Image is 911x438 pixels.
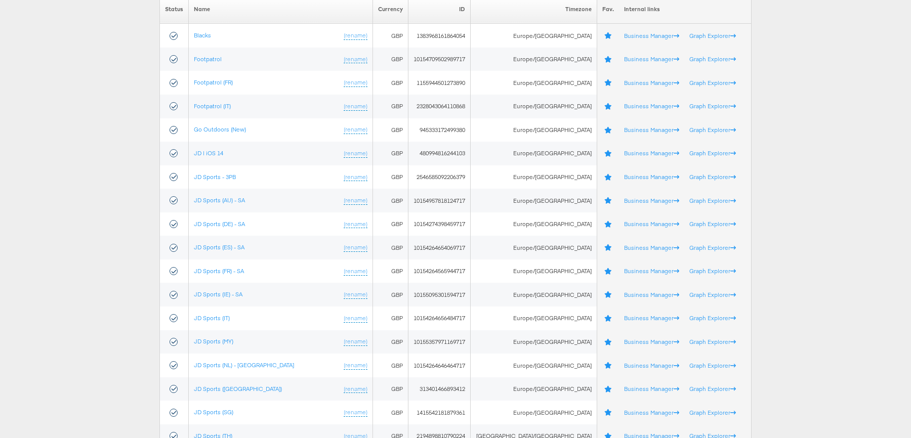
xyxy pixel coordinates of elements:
td: Europe/[GEOGRAPHIC_DATA] [471,377,597,401]
a: (rename) [344,78,367,87]
a: Graph Explorer [689,79,736,86]
a: JD Sports (DE) - SA [194,220,245,228]
a: Graph Explorer [689,32,736,39]
td: Europe/[GEOGRAPHIC_DATA] [471,71,597,95]
a: Graph Explorer [689,173,736,181]
a: JD Sports ([GEOGRAPHIC_DATA]) [194,385,282,392]
a: Graph Explorer [689,267,736,275]
a: Graph Explorer [689,314,736,322]
td: 10155095301594717 [408,283,471,306]
td: Europe/[GEOGRAPHIC_DATA] [471,401,597,424]
a: Business Manager [624,173,679,181]
td: Europe/[GEOGRAPHIC_DATA] [471,95,597,118]
a: Graph Explorer [689,55,736,63]
a: Blacks [194,31,211,39]
a: (rename) [344,196,367,205]
td: GBP [373,330,408,354]
a: (rename) [344,55,367,64]
a: (rename) [344,290,367,299]
td: GBP [373,283,408,306]
td: GBP [373,401,408,424]
td: Europe/[GEOGRAPHIC_DATA] [471,236,597,259]
td: Europe/[GEOGRAPHIC_DATA] [471,306,597,330]
td: 480994816244103 [408,142,471,165]
a: (rename) [344,220,367,229]
td: 2328043064110868 [408,95,471,118]
td: Europe/[GEOGRAPHIC_DATA] [471,24,597,48]
a: Footpatrol (IT) [194,102,231,110]
td: 945333172499380 [408,118,471,142]
a: Business Manager [624,79,679,86]
a: JD Sports (NL) - [GEOGRAPHIC_DATA] [194,361,294,369]
a: (rename) [344,337,367,346]
a: Business Manager [624,197,679,204]
td: GBP [373,118,408,142]
td: 1383968161864054 [408,24,471,48]
a: Business Manager [624,362,679,369]
a: Graph Explorer [689,220,736,228]
a: JD Sports - 3PB [194,173,236,181]
a: (rename) [344,361,367,370]
td: Europe/[GEOGRAPHIC_DATA] [471,259,597,283]
a: (rename) [344,385,367,393]
a: JD Sports (FR) - SA [194,267,244,275]
td: GBP [373,165,408,189]
a: Business Manager [624,244,679,251]
td: Europe/[GEOGRAPHIC_DATA] [471,48,597,71]
a: Graph Explorer [689,362,736,369]
td: Europe/[GEOGRAPHIC_DATA] [471,330,597,354]
a: (rename) [344,243,367,252]
td: GBP [373,212,408,236]
a: Business Manager [624,291,679,298]
td: GBP [373,354,408,377]
td: GBP [373,306,408,330]
a: (rename) [344,408,367,417]
a: Business Manager [624,338,679,345]
td: 10155357971169717 [408,330,471,354]
a: Business Manager [624,32,679,39]
a: Business Manager [624,55,679,63]
td: Europe/[GEOGRAPHIC_DATA] [471,212,597,236]
a: (rename) [344,102,367,111]
td: GBP [373,71,408,95]
a: Business Manager [624,314,679,322]
td: GBP [373,377,408,401]
a: JD Sports (IT) [194,314,230,322]
a: (rename) [344,267,367,276]
a: Graph Explorer [689,149,736,157]
td: 10154274398459717 [408,212,471,236]
td: Europe/[GEOGRAPHIC_DATA] [471,165,597,189]
a: Go Outdoors (New) [194,125,246,133]
td: 10154264565944717 [408,259,471,283]
td: 10154709502989717 [408,48,471,71]
td: GBP [373,95,408,118]
a: (rename) [344,31,367,40]
td: GBP [373,189,408,212]
td: GBP [373,259,408,283]
a: Business Manager [624,267,679,275]
a: Footpatrol [194,55,222,63]
a: Graph Explorer [689,291,736,298]
a: Business Manager [624,409,679,416]
a: Graph Explorer [689,126,736,134]
td: Europe/[GEOGRAPHIC_DATA] [471,283,597,306]
td: Europe/[GEOGRAPHIC_DATA] [471,142,597,165]
td: 1415542181879361 [408,401,471,424]
a: JD | iOS 14 [194,149,223,157]
a: JD Sports (MY) [194,337,233,345]
a: JD Sports (AU) - SA [194,196,245,204]
a: Business Manager [624,126,679,134]
td: GBP [373,24,408,48]
a: Graph Explorer [689,385,736,392]
td: 1155944501273890 [408,71,471,95]
a: Business Manager [624,385,679,392]
td: Europe/[GEOGRAPHIC_DATA] [471,189,597,212]
td: 2546585092206379 [408,165,471,189]
td: 10154264654069717 [408,236,471,259]
a: JD Sports (SG) [194,408,233,416]
a: JD Sports (ES) - SA [194,243,244,251]
td: Europe/[GEOGRAPHIC_DATA] [471,354,597,377]
a: Footpatrol (FR) [194,78,233,86]
td: 10154264646464717 [408,354,471,377]
a: Graph Explorer [689,102,736,110]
